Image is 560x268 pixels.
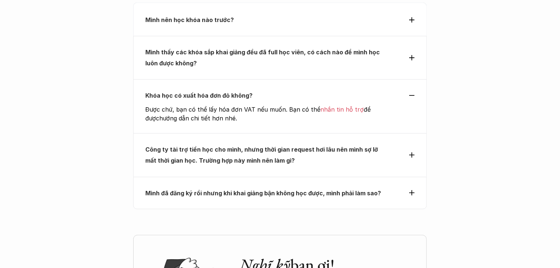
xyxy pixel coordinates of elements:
[145,105,390,123] p: Được chứ, bạn có thể lấy hóa đơn VAT nếu muốn. Bạn có thể hướng dẫn chi tiết hơn nhé.
[145,106,372,122] a: nhắn tin hỗ trợđể được
[145,16,234,23] strong: Mình nên học khóa nào trước?
[320,106,364,113] span: nhắn tin hỗ trợ
[145,189,381,197] strong: Mình đã đăng ký rồi nhưng khi khai giảng bận không học được, mình phải làm sao?
[145,48,381,67] strong: Mình thấy các khóa sắp khai giảng đều đã full học viên, có cách nào để mình học luôn được không?
[145,146,379,164] strong: Công ty tài trợ tiền học cho mình, nhưng thời gian request hơi lâu nên mình sợ lỡ mất thời gian h...
[145,92,252,99] strong: Khóa học có xuất hóa đơn đỏ không?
